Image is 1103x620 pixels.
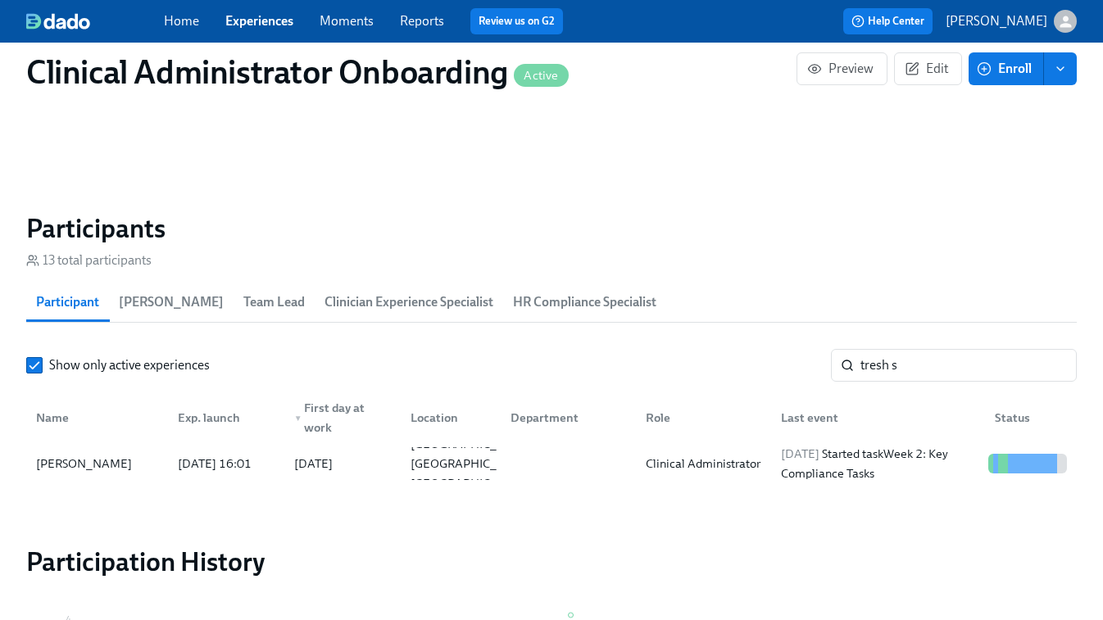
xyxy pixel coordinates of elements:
[404,408,497,428] div: Location
[26,545,1077,578] h2: Participation History
[633,401,768,434] div: Role
[969,52,1044,85] button: Enroll
[946,10,1077,33] button: [PERSON_NAME]
[810,61,874,77] span: Preview
[26,13,164,29] a: dado
[165,401,281,434] div: Exp. launch
[26,13,90,29] img: dado
[843,8,933,34] button: Help Center
[980,61,1032,77] span: Enroll
[30,454,165,473] div: [PERSON_NAME]
[288,398,397,437] div: First day at work
[908,61,948,77] span: Edit
[470,8,563,34] button: Review us on G2
[946,12,1047,30] p: [PERSON_NAME]
[988,408,1073,428] div: Status
[1044,52,1077,85] button: enroll
[397,401,497,434] div: Location
[982,401,1073,434] div: Status
[171,454,281,473] div: [DATE] 16:01
[513,291,656,314] span: HR Compliance Specialist
[30,408,165,428] div: Name
[514,70,568,82] span: Active
[26,52,569,92] h1: Clinical Administrator Onboarding
[797,52,887,85] button: Preview
[404,434,538,493] div: [GEOGRAPHIC_DATA] [GEOGRAPHIC_DATA] [GEOGRAPHIC_DATA]
[36,291,99,314] span: Participant
[894,52,962,85] button: Edit
[639,408,768,428] div: Role
[119,291,224,314] span: [PERSON_NAME]
[860,349,1077,382] input: Search by name
[781,446,819,461] span: [DATE]
[49,356,210,374] span: Show only active experiences
[851,13,924,29] span: Help Center
[243,291,305,314] span: Team Lead
[281,401,397,434] div: ▼First day at work
[774,408,982,428] div: Last event
[639,454,768,473] div: Clinical Administrator
[164,13,199,29] a: Home
[26,251,152,269] div: 13 total participants
[26,441,1077,486] div: [PERSON_NAME][DATE] 16:01[DATE][GEOGRAPHIC_DATA] [GEOGRAPHIC_DATA] [GEOGRAPHIC_DATA]Clinical Admi...
[294,454,333,473] div: [DATE]
[320,13,374,29] a: Moments
[400,13,444,29] a: Reports
[768,401,982,434] div: Last event
[225,13,293,29] a: Experiences
[479,13,555,29] a: Review us on G2
[325,291,493,314] span: Clinician Experience Specialist
[504,408,633,428] div: Department
[774,444,982,483] div: Started task Week 2: Key Compliance Tasks
[294,414,302,423] span: ▼
[30,401,165,434] div: Name
[497,401,633,434] div: Department
[171,408,281,428] div: Exp. launch
[26,212,1077,245] h2: Participants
